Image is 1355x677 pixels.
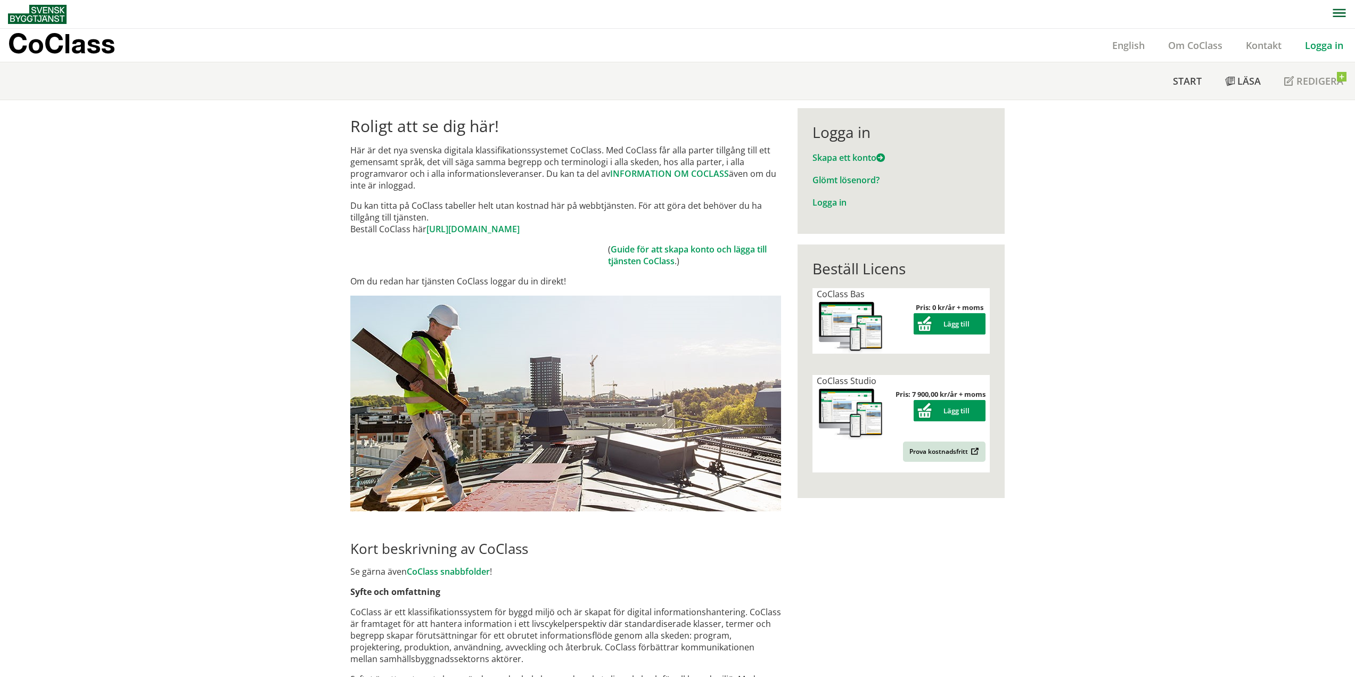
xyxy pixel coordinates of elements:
[1213,62,1272,100] a: Läsa
[350,606,781,665] p: CoClass är ett klassifikationssystem för byggd miljö och är skapat för digital informationshanter...
[914,319,986,329] a: Lägg till
[914,313,986,335] button: Lägg till
[1293,39,1355,52] a: Logga in
[1161,62,1213,100] a: Start
[608,243,781,267] td: ( .)
[817,300,885,354] img: coclass-license.jpg
[914,406,986,415] a: Lägg till
[426,223,520,235] a: [URL][DOMAIN_NAME]
[817,387,885,441] img: coclass-license.jpg
[8,37,115,50] p: CoClass
[1156,39,1234,52] a: Om CoClass
[1173,75,1202,87] span: Start
[350,540,781,557] h2: Kort beskrivning av CoClass
[608,243,767,267] a: Guide för att skapa konto och lägga till tjänsten CoClass
[812,174,880,186] a: Glömt lösenord?
[350,275,781,287] p: Om du redan har tjänsten CoClass loggar du in direkt!
[916,303,983,312] strong: Pris: 0 kr/år + moms
[1237,75,1261,87] span: Läsa
[350,296,781,511] img: login.jpg
[1101,39,1156,52] a: English
[350,566,781,577] p: Se gärna även !
[350,144,781,191] p: Här är det nya svenska digitala klassifikationssystemet CoClass. Med CoClass får alla parter till...
[350,586,440,598] strong: Syfte och omfattning
[407,566,490,577] a: CoClass snabbfolder
[812,259,990,278] div: Beställ Licens
[896,389,986,399] strong: Pris: 7 900,00 kr/år + moms
[812,197,847,208] a: Logga in
[610,168,729,180] a: INFORMATION OM COCLASS
[8,5,67,24] img: Svensk Byggtjänst
[914,400,986,421] button: Lägg till
[350,117,781,136] h1: Roligt att se dig här!
[1234,39,1293,52] a: Kontakt
[8,29,138,62] a: CoClass
[903,442,986,462] a: Prova kostnadsfritt
[969,447,979,455] img: Outbound.png
[812,123,990,141] div: Logga in
[817,375,876,387] span: CoClass Studio
[812,152,885,164] a: Skapa ett konto
[350,200,781,235] p: Du kan titta på CoClass tabeller helt utan kostnad här på webbtjänsten. För att göra det behöver ...
[817,288,865,300] span: CoClass Bas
